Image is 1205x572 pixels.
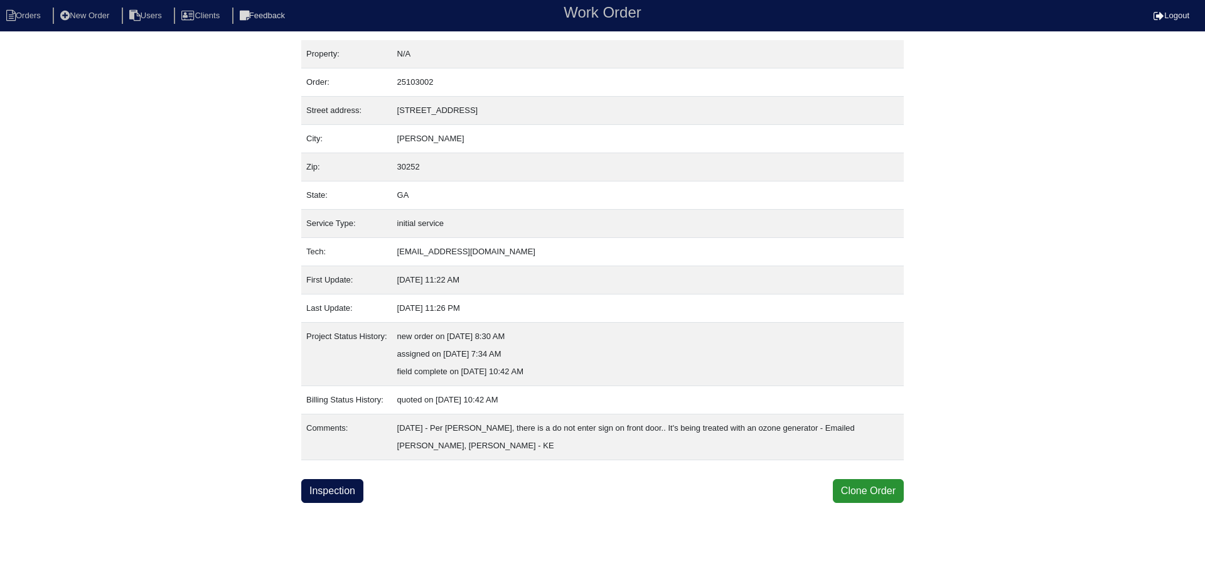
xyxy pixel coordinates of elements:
td: 30252 [392,153,904,181]
a: Inspection [301,479,363,503]
td: [EMAIL_ADDRESS][DOMAIN_NAME] [392,238,904,266]
div: field complete on [DATE] 10:42 AM [397,363,899,380]
td: Zip: [301,153,392,181]
td: [DATE] 11:26 PM [392,294,904,323]
td: State: [301,181,392,210]
div: assigned on [DATE] 7:34 AM [397,345,899,363]
td: Comments: [301,414,392,460]
a: Users [122,11,172,20]
a: New Order [53,11,119,20]
td: Service Type: [301,210,392,238]
td: Project Status History: [301,323,392,386]
td: N/A [392,40,904,68]
td: City: [301,125,392,153]
div: quoted on [DATE] 10:42 AM [397,391,899,409]
td: Street address: [301,97,392,125]
td: Last Update: [301,294,392,323]
td: 25103002 [392,68,904,97]
td: First Update: [301,266,392,294]
td: Billing Status History: [301,386,392,414]
td: [DATE] - Per [PERSON_NAME], there is a do not enter sign on front door.. It's being treated with ... [392,414,904,460]
td: Order: [301,68,392,97]
td: [STREET_ADDRESS] [392,97,904,125]
td: initial service [392,210,904,238]
li: New Order [53,8,119,24]
div: new order on [DATE] 8:30 AM [397,328,899,345]
li: Feedback [232,8,295,24]
td: GA [392,181,904,210]
td: Tech: [301,238,392,266]
li: Users [122,8,172,24]
td: [PERSON_NAME] [392,125,904,153]
td: Property: [301,40,392,68]
button: Clone Order [833,479,904,503]
td: [DATE] 11:22 AM [392,266,904,294]
a: Clients [174,11,230,20]
a: Logout [1154,11,1189,20]
li: Clients [174,8,230,24]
